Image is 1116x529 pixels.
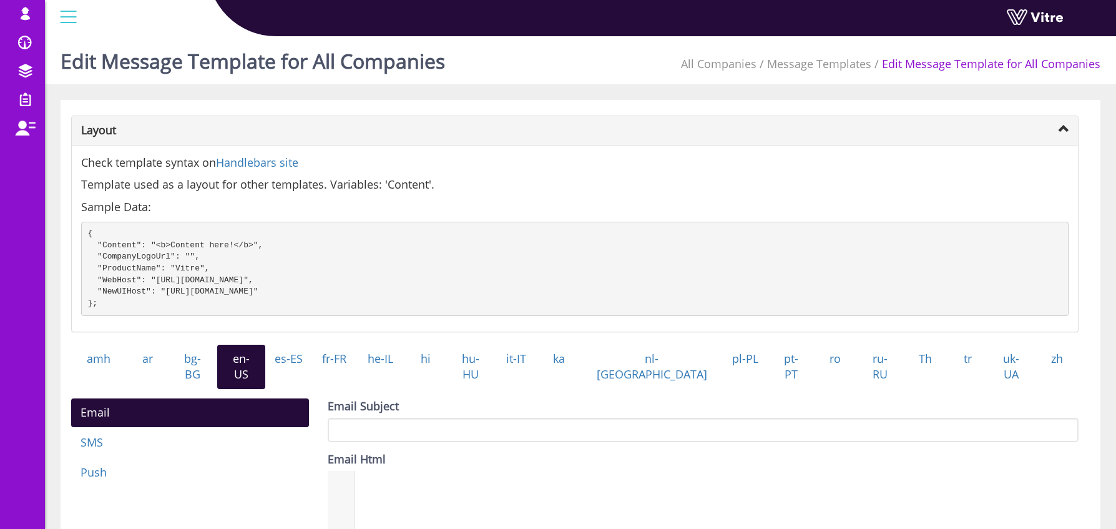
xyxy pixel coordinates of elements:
li: All Companies [681,56,756,72]
a: tr [948,345,988,373]
a: pt-PT [768,345,815,389]
a: bg-BG [169,345,217,389]
p: Sample Data: [81,199,1069,215]
li: Edit Message Template for All Companies [871,56,1100,72]
a: he-IL [356,345,405,373]
a: hi [405,345,447,373]
pre: { "Content": "<b>Content here!</b>", "CompanyLogoUrl": "", "ProductName": "Vitre", "WebHost": "[U... [81,222,1069,316]
a: Push [71,458,309,487]
a: Message Templates [767,56,871,71]
a: SMS [71,428,309,457]
a: ar [127,345,169,373]
a: amh [71,345,127,373]
p: Template used as a layout for other templates. Variables: 'Content'. [81,177,1069,193]
a: ro [814,345,857,373]
a: fr-FR [313,345,357,373]
label: Email Subject [328,398,399,415]
a: es-ES [265,345,313,373]
a: pl-PL [723,345,768,373]
a: Handlebars site [216,155,298,170]
strong: Layout [81,122,116,137]
a: ka [537,345,581,373]
a: it-IT [496,345,538,373]
a: ru-RU [857,345,904,389]
h1: Edit Message Template for All Companies [61,31,445,84]
a: uk-UA [987,345,1035,389]
a: nl-[GEOGRAPHIC_DATA] [581,345,723,389]
label: Email Html [328,452,386,468]
a: hu-HU [446,345,496,389]
p: Check template syntax on [81,155,1069,171]
a: Th [903,345,948,373]
a: zh [1035,345,1079,373]
a: en-US [217,345,266,389]
a: Email [71,398,309,427]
